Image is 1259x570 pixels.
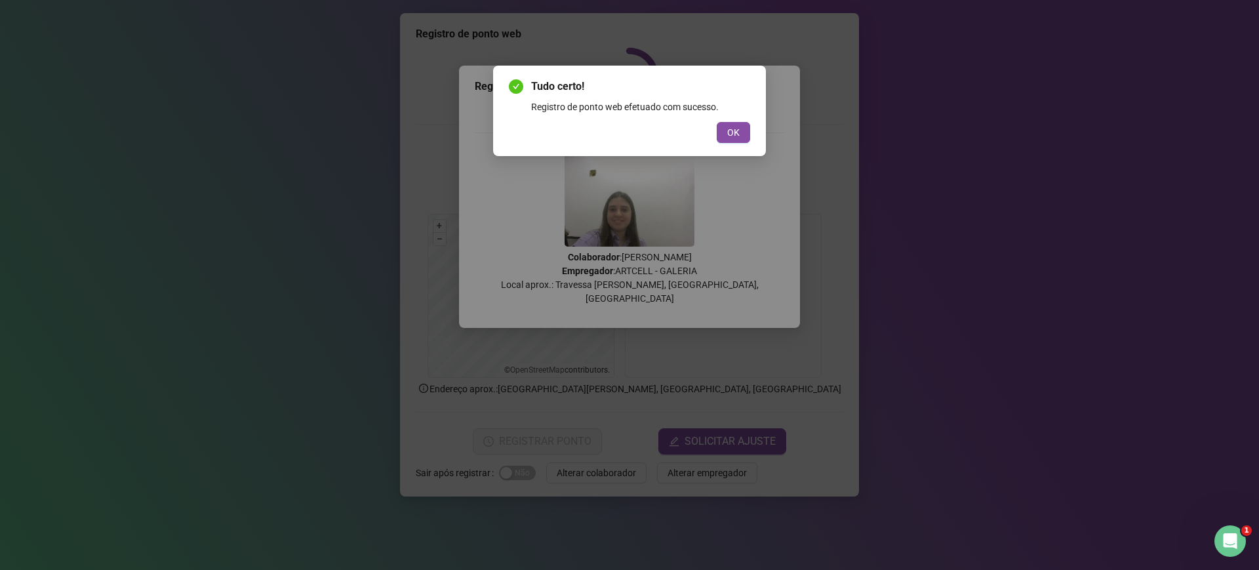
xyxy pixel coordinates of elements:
[1241,525,1252,536] span: 1
[1214,525,1246,557] iframe: Intercom live chat
[727,125,740,140] span: OK
[509,79,523,94] span: check-circle
[531,100,750,114] div: Registro de ponto web efetuado com sucesso.
[531,79,750,94] span: Tudo certo!
[717,122,750,143] button: OK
